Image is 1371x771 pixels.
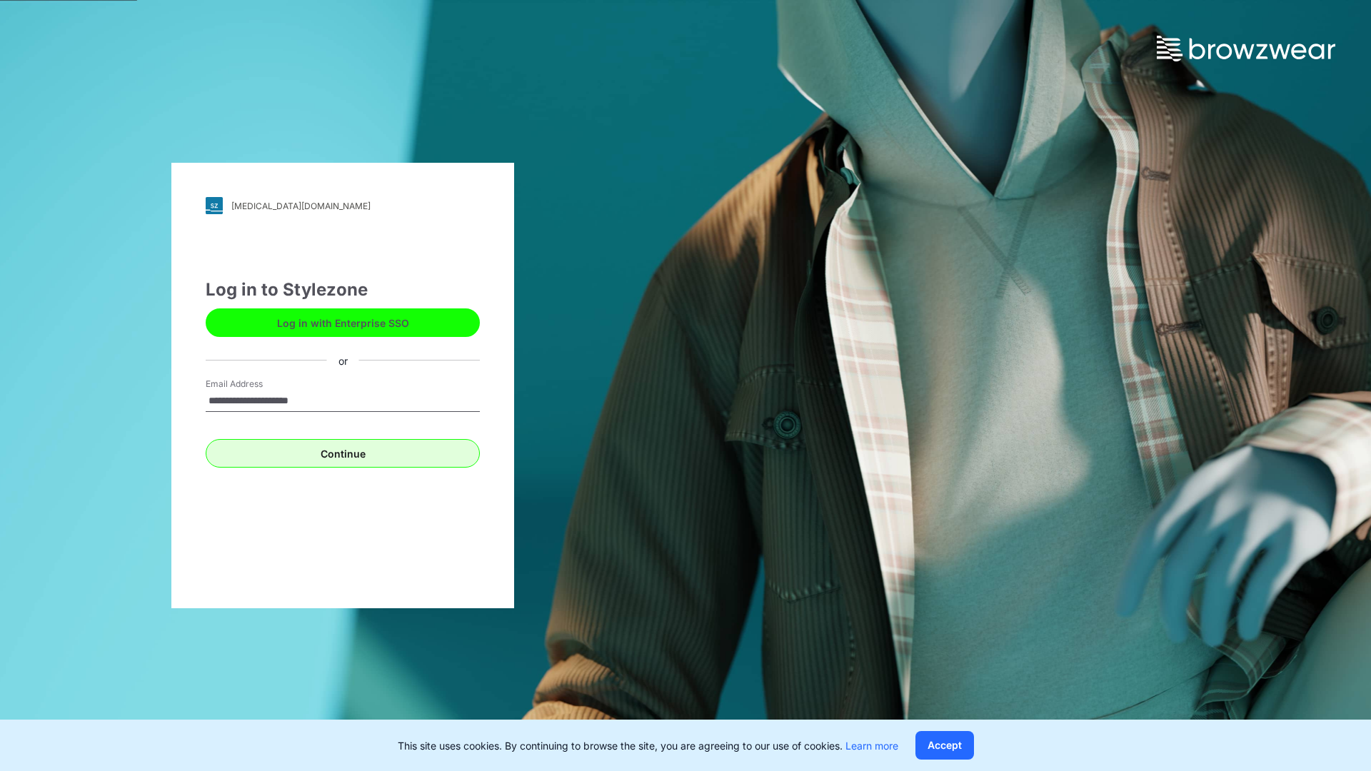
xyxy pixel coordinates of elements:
button: Log in with Enterprise SSO [206,308,480,337]
img: browzwear-logo.73288ffb.svg [1157,36,1335,61]
p: This site uses cookies. By continuing to browse the site, you are agreeing to our use of cookies. [398,738,898,753]
button: Accept [915,731,974,760]
div: or [327,353,359,368]
a: [MEDICAL_DATA][DOMAIN_NAME] [206,197,480,214]
div: [MEDICAL_DATA][DOMAIN_NAME] [231,201,371,211]
label: Email Address [206,378,306,390]
img: svg+xml;base64,PHN2ZyB3aWR0aD0iMjgiIGhlaWdodD0iMjgiIHZpZXdCb3g9IjAgMCAyOCAyOCIgZmlsbD0ibm9uZSIgeG... [206,197,223,214]
a: Learn more [845,740,898,752]
button: Continue [206,439,480,468]
div: Log in to Stylezone [206,277,480,303]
